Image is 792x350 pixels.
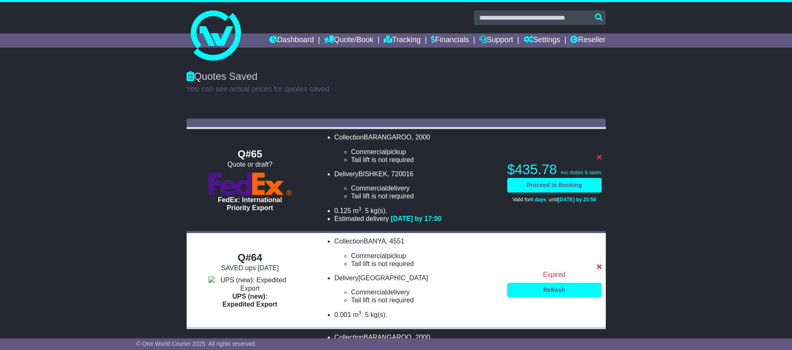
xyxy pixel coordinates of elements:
li: pickup [351,252,499,260]
div: Quotes Saved [187,71,606,83]
sup: 3 [359,310,362,316]
li: Delivery [334,170,499,200]
img: FedEx: International Priority Export [208,172,292,196]
a: Refresh [507,283,602,297]
span: 0.125 [334,207,351,214]
span: © One World Courier 2025. All rights reserved. [136,340,257,347]
span: Commercial [351,185,387,192]
div: Quote or draft? [191,160,309,168]
li: delivery [351,288,499,296]
a: Proceed to Booking [507,178,602,193]
a: Financials [431,33,469,48]
a: Settings [524,33,560,48]
span: [DATE] by 17:00 [391,215,442,222]
span: , 2000 [412,334,430,341]
span: Commercial [351,289,387,296]
a: Quote/Book [324,33,373,48]
li: Tail lift is not required [351,192,499,200]
span: [DATE] by 23:50 [558,197,596,203]
div: Q#65 [191,148,309,160]
span: kg(s). [371,207,387,214]
span: [GEOGRAPHIC_DATA] [359,274,428,282]
li: pickup [351,148,499,156]
li: Tail lift is not required [351,156,499,164]
p: You can see actual prices for quotes saved [187,85,606,94]
div: SAVED ups [DATE] [191,264,309,272]
li: Collection [334,133,499,164]
span: 6 days [531,197,546,203]
li: Estimated delivery [334,215,499,223]
span: BANYA [364,238,386,245]
span: FedEx: International Priority Export [218,196,282,211]
div: Q#64 [191,252,309,264]
div: Expired [507,271,602,279]
span: exc duties & taxes [561,170,601,175]
sup: 3 [359,206,362,212]
span: m . [353,311,363,318]
span: BARANGAROO [364,134,412,141]
span: , 4551 [386,238,404,245]
span: Commercial [351,252,387,259]
span: 5 [365,207,369,214]
span: 435.78 [515,162,557,177]
p: Valid for , until [507,197,602,203]
li: Delivery [334,274,499,304]
li: delivery [351,184,499,192]
span: $ [507,162,557,177]
li: Collection [334,237,499,268]
li: Tail lift is not required [351,260,499,268]
span: 0.001 [334,311,351,318]
li: Tail lift is not required [351,296,499,304]
span: BISHKEK [359,170,387,178]
span: m . [353,207,363,214]
a: Tracking [384,33,420,48]
span: UPS (new): Expedited Export [223,293,278,308]
span: Commercial [351,148,387,155]
span: kg(s). [371,311,387,318]
a: Reseller [570,33,605,48]
a: Dashboard [269,33,314,48]
span: BARANGAROO [364,334,412,341]
span: , 2000 [412,134,430,141]
img: UPS (new): Expedited Export [208,276,292,292]
a: Support [479,33,513,48]
span: , 720016 [387,170,413,178]
span: 5 [365,311,369,318]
